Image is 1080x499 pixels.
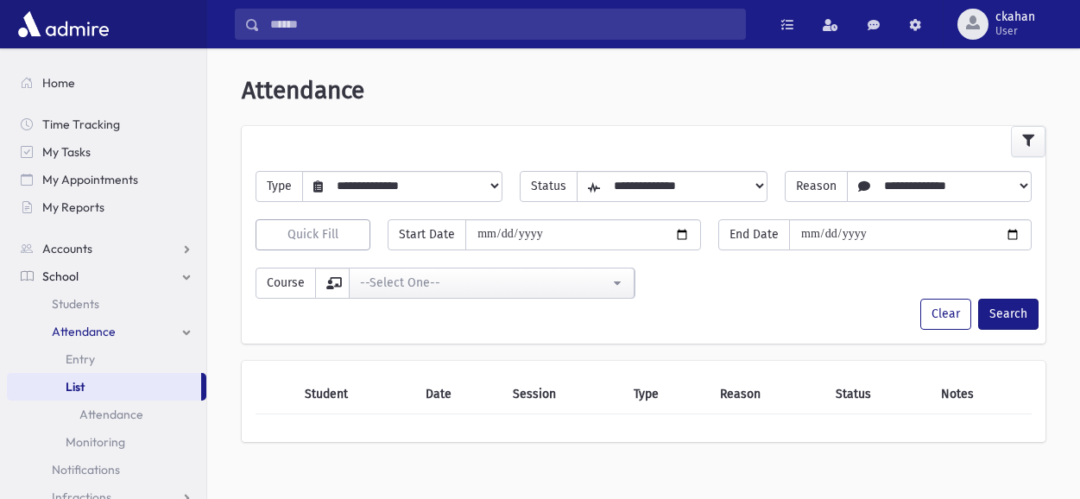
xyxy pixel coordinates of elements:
th: Status [825,375,932,414]
span: Reason [785,171,848,202]
th: Type [623,375,710,414]
span: List [66,379,85,395]
button: Search [978,299,1039,330]
a: Monitoring [7,428,206,456]
span: Monitoring [66,434,125,450]
input: Search [260,9,745,40]
span: My Reports [42,199,104,215]
th: Session [502,375,622,414]
span: Status [520,171,578,202]
img: AdmirePro [14,7,113,41]
a: Students [7,290,206,318]
span: School [42,268,79,284]
a: My Reports [7,193,206,221]
a: My Tasks [7,138,206,166]
a: List [7,373,201,401]
th: Date [415,375,503,414]
span: ckahan [995,10,1035,24]
button: Quick Fill [256,219,370,250]
span: Course [256,268,316,299]
th: Student [294,375,414,414]
span: End Date [718,219,790,250]
th: Reason [710,375,825,414]
span: Home [42,75,75,91]
span: Quick Fill [287,227,338,242]
a: My Appointments [7,166,206,193]
th: Notes [931,375,1032,414]
span: Attendance [52,324,116,339]
span: My Appointments [42,172,138,187]
span: User [995,24,1035,38]
a: Time Tracking [7,111,206,138]
a: Notifications [7,456,206,483]
span: Notifications [52,462,120,477]
button: Clear [920,299,971,330]
a: Attendance [7,318,206,345]
a: Accounts [7,235,206,262]
span: Type [256,171,303,202]
div: --Select One-- [360,274,609,292]
span: Time Tracking [42,117,120,132]
span: Students [52,296,99,312]
span: Accounts [42,241,92,256]
span: Attendance [242,76,364,104]
a: School [7,262,206,290]
a: Entry [7,345,206,373]
span: Entry [66,351,95,367]
a: Home [7,69,206,97]
span: My Tasks [42,144,91,160]
a: Attendance [7,401,206,428]
button: --Select One-- [349,268,635,299]
span: Start Date [388,219,466,250]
